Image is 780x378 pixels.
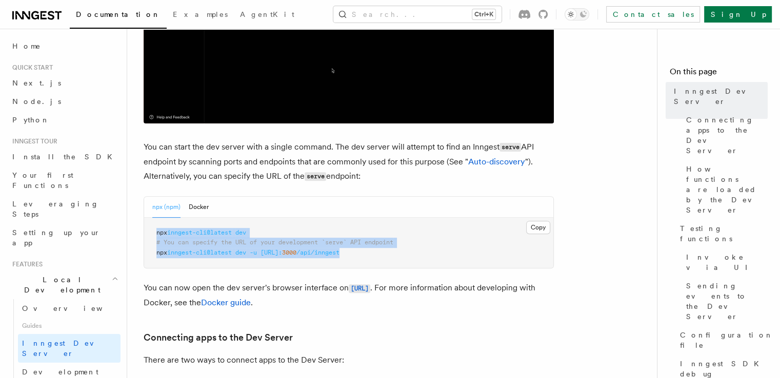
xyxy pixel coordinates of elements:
h4: On this page [670,66,768,82]
p: You can start the dev server with a single command. The dev server will attempt to find an Innges... [144,140,554,184]
span: Sending events to the Dev Server [686,281,768,322]
a: Overview [18,299,121,318]
a: Setting up your app [8,223,121,252]
a: Install the SDK [8,148,121,166]
a: Next.js [8,74,121,92]
span: AgentKit [240,10,294,18]
span: dev [235,249,246,256]
button: Search...Ctrl+K [333,6,502,23]
span: Documentation [76,10,161,18]
span: Overview [22,304,128,312]
span: Python [12,116,50,124]
a: Connecting apps to the Dev Server [144,330,293,345]
span: Quick start [8,64,53,72]
button: npx (npm) [152,197,181,218]
button: Copy [526,221,550,234]
span: -u [250,249,257,256]
a: Testing functions [676,219,768,248]
span: inngest-cli@latest [167,249,232,256]
span: 3000 [282,249,296,256]
span: Configuration file [680,330,773,350]
span: Guides [18,318,121,334]
span: npx [156,249,167,256]
button: Local Development [8,270,121,299]
code: serve [499,143,521,152]
span: /api/inngest [296,249,339,256]
span: Inngest Dev Server [22,339,110,358]
a: Inngest Dev Server [670,82,768,111]
span: Connecting apps to the Dev Server [686,115,768,156]
span: npx [156,229,167,236]
a: How functions are loaded by the Dev Server [682,160,768,219]
span: Setting up your app [12,228,101,247]
span: Next.js [12,79,61,87]
span: How functions are loaded by the Dev Server [686,164,768,215]
a: Contact sales [606,6,700,23]
p: You can now open the dev server's browser interface on . For more information about developing wi... [144,281,554,310]
button: Toggle dark mode [565,8,589,20]
a: Examples [167,3,234,28]
code: [URL] [349,284,370,293]
p: There are two ways to connect apps to the Dev Server: [144,353,554,367]
a: Inngest Dev Server [18,334,121,363]
span: Leveraging Steps [12,200,99,218]
a: Sign Up [704,6,772,23]
a: AgentKit [234,3,301,28]
span: inngest-cli@latest [167,229,232,236]
span: Features [8,260,43,268]
a: Home [8,37,121,55]
a: Auto-discovery [468,157,525,166]
span: Invoke via UI [686,252,768,272]
a: Connecting apps to the Dev Server [682,111,768,160]
a: [URL] [349,283,370,292]
span: dev [235,229,246,236]
span: [URL]: [261,249,282,256]
a: Documentation [70,3,167,29]
span: Testing functions [680,223,768,244]
a: Python [8,111,121,129]
a: Invoke via UI [682,248,768,277]
kbd: Ctrl+K [472,9,495,19]
span: Inngest tour [8,137,57,145]
a: Sending events to the Dev Server [682,277,768,326]
code: serve [305,172,326,181]
span: Install the SDK [12,153,118,161]
button: Docker [189,197,209,218]
span: Examples [173,10,228,18]
span: # You can specify the URL of your development `serve` API endpoint [156,239,393,246]
span: Your first Functions [12,171,73,190]
span: Local Development [8,275,112,295]
a: Configuration file [676,326,768,354]
a: Leveraging Steps [8,195,121,223]
span: Home [12,41,41,51]
span: Node.js [12,97,61,106]
a: Node.js [8,92,121,111]
a: Docker guide [201,298,251,307]
span: Inngest Dev Server [674,86,768,107]
a: Your first Functions [8,166,121,195]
